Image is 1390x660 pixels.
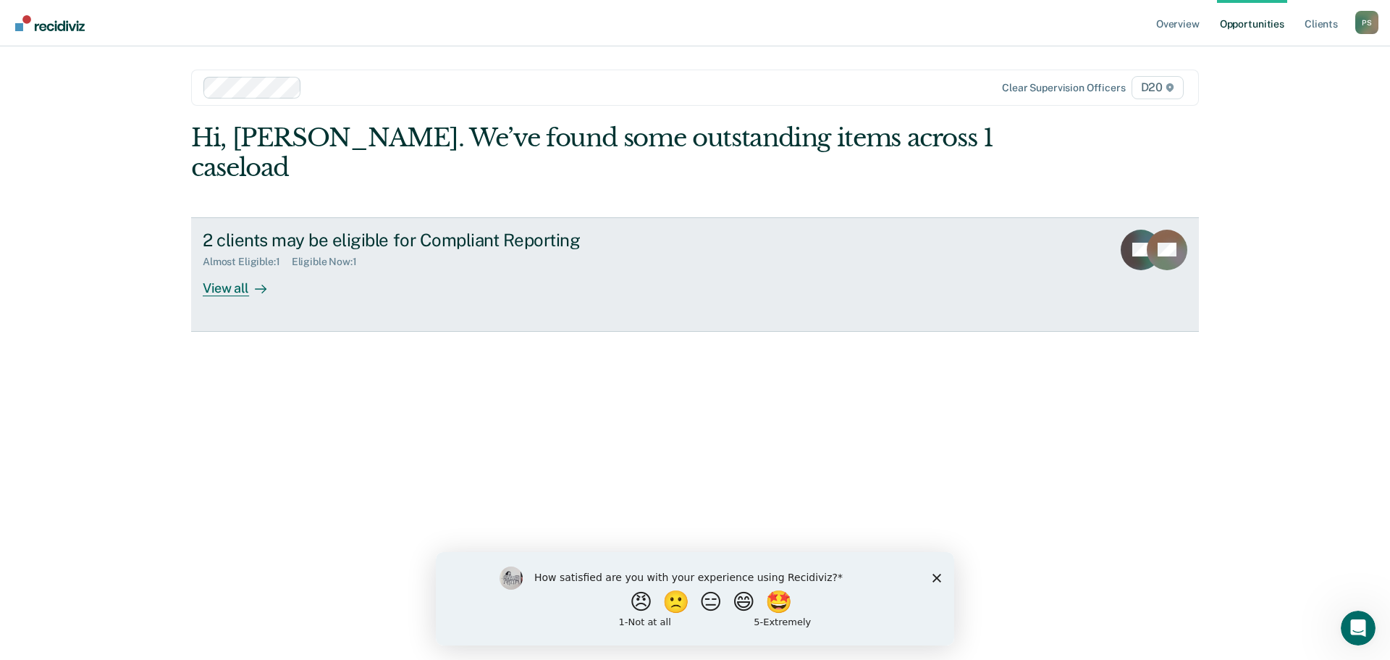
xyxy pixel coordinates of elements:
div: P S [1355,11,1378,34]
button: Profile dropdown button [1355,11,1378,34]
span: D20 [1132,76,1184,99]
iframe: Survey by Kim from Recidiviz [436,552,954,646]
div: Eligible Now : 1 [292,256,368,268]
div: View all [203,268,284,296]
img: Recidiviz [15,15,85,31]
a: 2 clients may be eligible for Compliant ReportingAlmost Eligible:1Eligible Now:1View all [191,217,1199,332]
iframe: Intercom live chat [1341,611,1376,646]
div: Hi, [PERSON_NAME]. We’ve found some outstanding items across 1 caseload [191,123,998,183]
div: Clear supervision officers [1002,82,1125,94]
div: Almost Eligible : 1 [203,256,292,268]
div: 2 clients may be eligible for Compliant Reporting [203,230,711,251]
